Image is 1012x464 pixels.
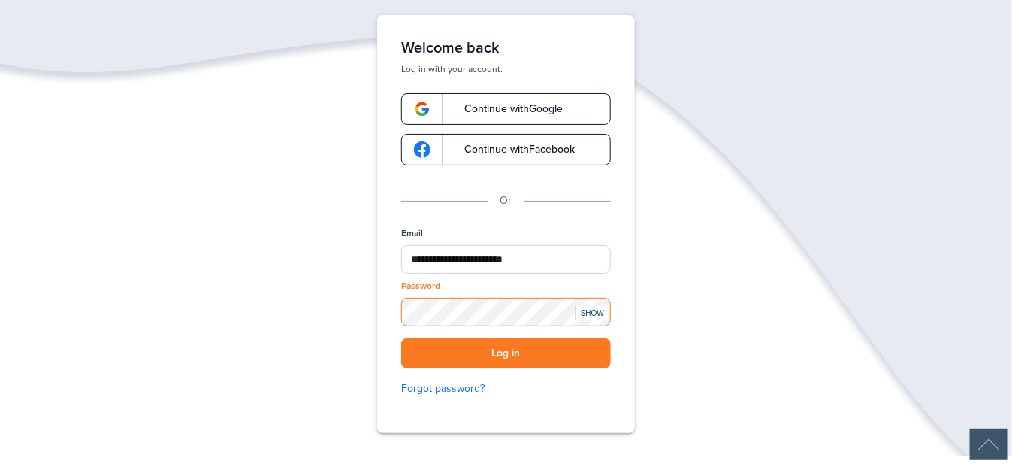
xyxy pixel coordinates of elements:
img: Back to Top [970,429,1008,460]
p: Or [500,193,512,209]
div: Scroll Back to Top [970,429,1008,460]
input: Password [401,298,611,326]
label: Email [401,227,423,240]
label: Password [401,280,440,293]
button: Log in [401,338,611,369]
a: Forgot password? [401,381,611,397]
span: Continue with Facebook [449,144,575,155]
a: google-logoContinue withGoogle [401,93,611,125]
img: google-logo [414,101,430,117]
a: google-logoContinue withFacebook [401,134,611,165]
img: google-logo [414,141,430,158]
h1: Welcome back [401,39,611,57]
div: SHOW [575,306,609,320]
span: Continue with Google [449,104,563,114]
input: Email [401,245,611,274]
p: Log in with your account. [401,63,611,75]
